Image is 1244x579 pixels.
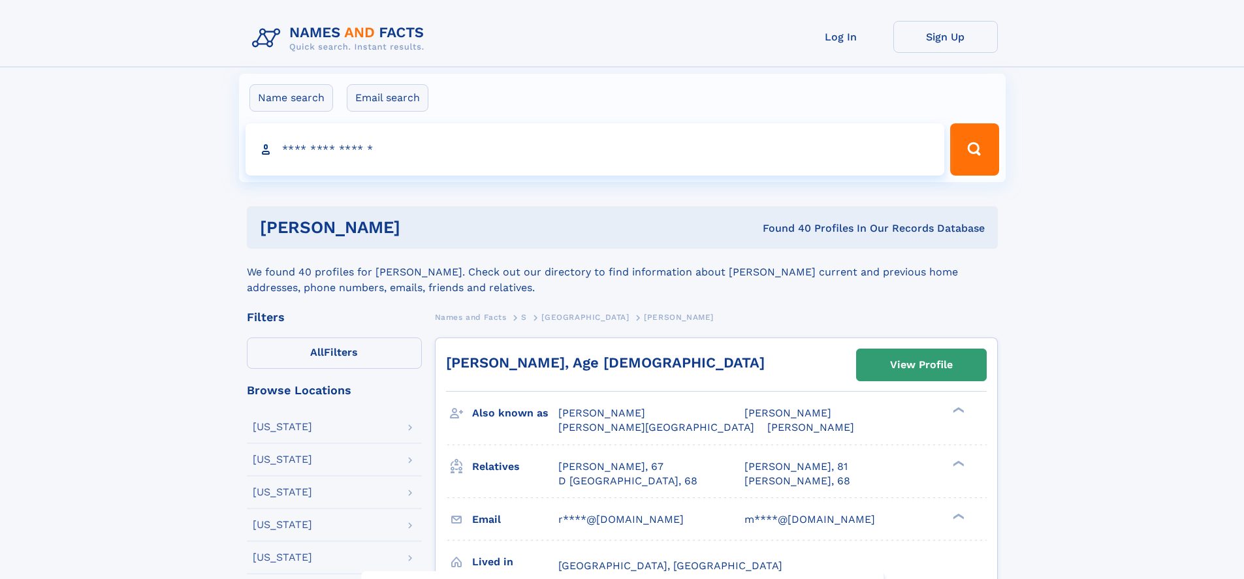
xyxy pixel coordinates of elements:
[581,221,985,236] div: Found 40 Profiles In Our Records Database
[472,456,558,478] h3: Relatives
[253,422,312,432] div: [US_STATE]
[949,459,965,467] div: ❯
[247,249,998,296] div: We found 40 profiles for [PERSON_NAME]. Check out our directory to find information about [PERSON...
[347,84,428,112] label: Email search
[789,21,893,53] a: Log In
[558,559,782,572] span: [GEOGRAPHIC_DATA], [GEOGRAPHIC_DATA]
[246,123,945,176] input: search input
[253,520,312,530] div: [US_STATE]
[541,309,629,325] a: [GEOGRAPHIC_DATA]
[893,21,998,53] a: Sign Up
[558,407,645,419] span: [PERSON_NAME]
[260,219,582,236] h1: [PERSON_NAME]
[949,406,965,415] div: ❯
[249,84,333,112] label: Name search
[950,123,998,176] button: Search Button
[472,551,558,573] h3: Lived in
[247,311,422,323] div: Filters
[247,21,435,56] img: Logo Names and Facts
[558,421,754,433] span: [PERSON_NAME][GEOGRAPHIC_DATA]
[767,421,854,433] span: [PERSON_NAME]
[472,402,558,424] h3: Also known as
[521,309,527,325] a: S
[253,454,312,465] div: [US_STATE]
[744,460,848,474] a: [PERSON_NAME], 81
[247,337,422,369] label: Filters
[558,474,697,488] a: D [GEOGRAPHIC_DATA], 68
[435,309,507,325] a: Names and Facts
[890,350,953,380] div: View Profile
[541,313,629,322] span: [GEOGRAPHIC_DATA]
[857,349,986,381] a: View Profile
[310,346,324,358] span: All
[446,354,765,371] a: [PERSON_NAME], Age [DEMOGRAPHIC_DATA]
[521,313,527,322] span: S
[253,552,312,563] div: [US_STATE]
[472,509,558,531] h3: Email
[253,487,312,497] div: [US_STATE]
[644,313,714,322] span: [PERSON_NAME]
[558,460,663,474] a: [PERSON_NAME], 67
[247,384,422,396] div: Browse Locations
[949,512,965,520] div: ❯
[744,474,850,488] a: [PERSON_NAME], 68
[744,407,831,419] span: [PERSON_NAME]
